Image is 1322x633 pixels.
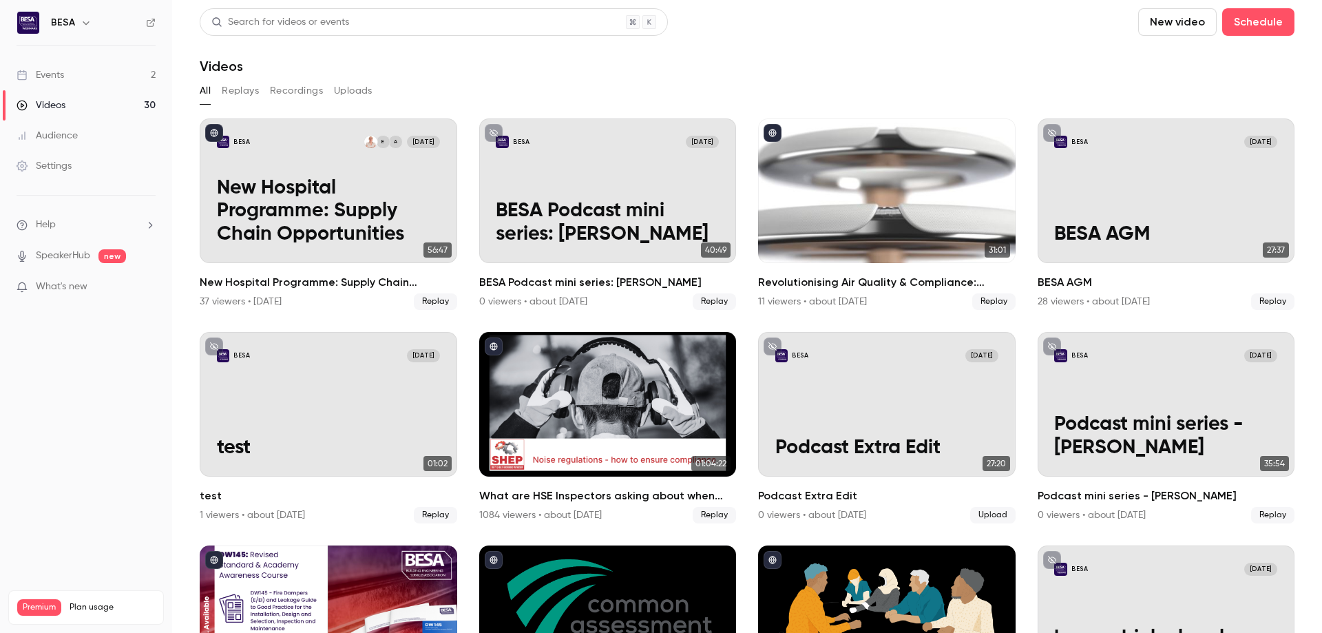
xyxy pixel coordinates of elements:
[1071,138,1088,147] p: BESA
[407,136,440,148] span: [DATE]
[200,80,211,102] button: All
[270,80,323,102] button: Recordings
[479,332,737,523] li: What are HSE Inspectors asking about when they talk about workplace noise?
[496,200,719,246] p: BESA Podcast mini series: [PERSON_NAME]
[758,332,1016,523] a: Podcast Extra EditBESA[DATE]Podcast Extra Edit27:20Podcast Extra Edit0 viewers • about [DATE]Upload
[1054,349,1067,362] img: Podcast mini series - Peter Apps
[1138,8,1217,36] button: New video
[205,338,223,355] button: unpublished
[222,80,259,102] button: Replays
[485,551,503,569] button: published
[758,274,1016,291] h2: Revolutionising Air Quality & Compliance: Introducing AIRO & AirCare
[17,159,72,173] div: Settings
[758,488,1016,504] h2: Podcast Extra Edit
[200,8,1294,625] section: Videos
[334,80,373,102] button: Uploads
[1054,413,1277,459] p: Podcast mini series - [PERSON_NAME]
[965,349,998,362] span: [DATE]
[479,274,737,291] h2: BESA Podcast mini series: [PERSON_NAME]
[1038,332,1295,523] a: Podcast mini series - Peter AppsBESA[DATE]Podcast mini series - [PERSON_NAME]35:54Podcast mini se...
[758,118,1016,310] li: Revolutionising Air Quality & Compliance: Introducing AIRO & AirCare
[1038,274,1295,291] h2: BESA AGM
[972,293,1016,310] span: Replay
[200,488,457,504] h2: test
[764,338,781,355] button: unpublished
[775,349,788,362] img: Podcast Extra Edit
[36,280,87,294] span: What's new
[1038,118,1295,310] a: BESA AGMBESA[DATE]BESA AGM27:37BESA AGM28 viewers • about [DATE]Replay
[17,599,61,616] span: Premium
[1054,136,1067,148] img: BESA AGM
[1038,332,1295,523] li: Podcast mini series - Peter Apps
[1038,118,1295,310] li: BESA AGM
[479,508,602,522] div: 1084 viewers • about [DATE]
[792,351,808,360] p: BESA
[17,98,65,112] div: Videos
[1054,223,1277,247] p: BESA AGM
[1071,565,1088,574] p: BESA
[414,507,457,523] span: Replay
[496,136,508,148] img: BESA Podcast mini series: Mike Talbot
[479,118,737,310] li: BESA Podcast mini series: Mike Talbot
[388,135,402,149] div: A
[479,332,737,523] a: 01:04:22What are HSE Inspectors asking about when they talk about workplace noise?1084 viewers • ...
[1244,136,1277,148] span: [DATE]
[758,508,866,522] div: 0 viewers • about [DATE]
[36,249,90,263] a: SpeakerHub
[407,349,440,362] span: [DATE]
[211,15,349,30] div: Search for videos or events
[200,118,457,310] a: New Hospital Programme: Supply Chain Opportunities BESAAERebecca Fox[DATE]New Hospital Programme:...
[693,293,736,310] span: Replay
[17,616,43,628] p: Videos
[217,136,229,148] img: New Hospital Programme: Supply Chain Opportunities
[1043,551,1061,569] button: unpublished
[205,124,223,142] button: published
[125,616,155,628] p: / 300
[200,332,457,523] li: test
[376,135,390,149] div: E
[686,136,719,148] span: [DATE]
[758,118,1016,310] a: 31:01Revolutionising Air Quality & Compliance: Introducing AIRO & AirCare11 viewers • about [DATE...
[1263,242,1289,258] span: 27:37
[200,332,457,523] a: testBESA[DATE]test01:02test1 viewers • about [DATE]Replay
[1054,563,1067,575] img: besa-abiola-legal-profile-edit
[414,293,457,310] span: Replay
[479,118,737,310] a: BESA Podcast mini series: Mike TalbotBESA[DATE]BESA Podcast mini series: [PERSON_NAME]40:49BESA P...
[200,295,282,309] div: 37 viewers • [DATE]
[200,274,457,291] h2: New Hospital Programme: Supply Chain Opportunities
[423,242,452,258] span: 56:47
[205,551,223,569] button: published
[233,351,250,360] p: BESA
[200,118,457,310] li: New Hospital Programme: Supply Chain Opportunities
[1222,8,1294,36] button: Schedule
[1260,456,1289,471] span: 35:54
[1251,507,1294,523] span: Replay
[1251,293,1294,310] span: Replay
[36,218,56,232] span: Help
[423,456,452,471] span: 01:02
[217,349,229,362] img: test
[701,242,731,258] span: 40:49
[479,488,737,504] h2: What are HSE Inspectors asking about when they talk about workplace noise?
[51,16,75,30] h6: BESA
[485,124,503,142] button: unpublished
[70,602,155,613] span: Plan usage
[1038,508,1146,522] div: 0 viewers • about [DATE]
[217,437,440,460] p: test
[200,58,243,74] h1: Videos
[764,124,781,142] button: published
[513,138,529,147] p: BESA
[17,12,39,34] img: BESA
[970,507,1016,523] span: Upload
[364,136,377,148] img: Rebecca Fox
[1071,351,1088,360] p: BESA
[985,242,1010,258] span: 31:01
[485,338,503,355] button: published
[217,177,440,247] p: New Hospital Programme: Supply Chain Opportunities
[775,437,998,460] p: Podcast Extra Edit
[98,249,126,263] span: new
[1043,338,1061,355] button: unpublished
[17,68,64,82] div: Events
[1244,349,1277,362] span: [DATE]
[200,508,305,522] div: 1 viewers • about [DATE]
